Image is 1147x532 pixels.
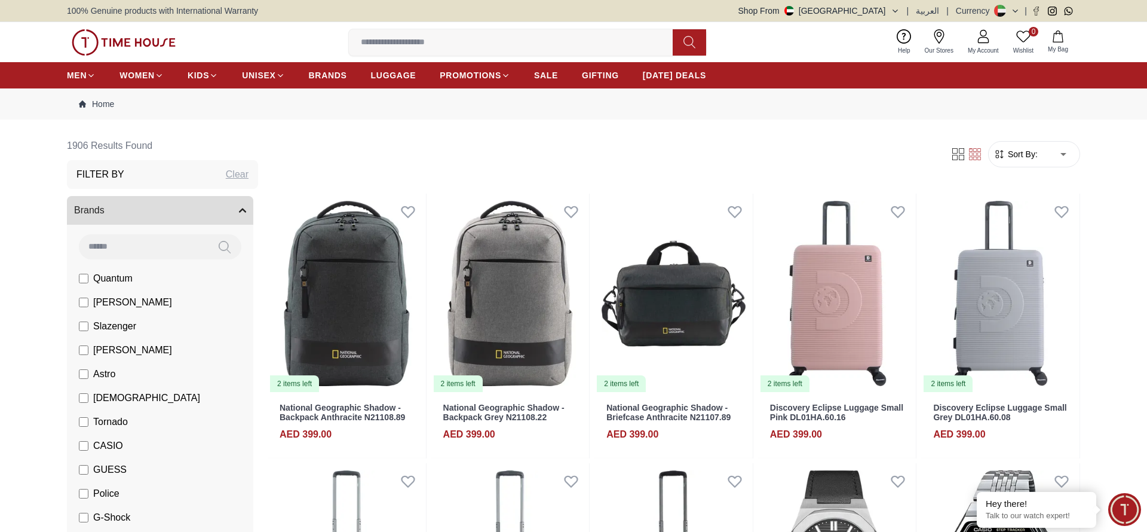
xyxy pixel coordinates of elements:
div: Chat Widget [1108,493,1141,526]
span: WOMEN [119,69,155,81]
a: National Geographic Shadow - Backpack Grey N21108.222 items left [431,194,590,393]
a: Discovery Eclipse Luggage Small Pink DL01HA.60.16 [770,403,903,423]
a: Home [79,98,114,110]
span: [DATE] DEALS [643,69,706,81]
span: CASIO [93,439,123,453]
button: My Bag [1041,28,1075,56]
h3: Filter By [76,167,124,182]
a: PROMOTIONS [440,65,510,86]
input: Tornado [79,417,88,427]
a: Help [891,27,918,57]
input: [DEMOGRAPHIC_DATA] [79,393,88,403]
a: Whatsapp [1064,7,1073,16]
span: Wishlist [1008,46,1038,55]
input: Quantum [79,274,88,283]
div: Currency [956,5,995,17]
span: Brands [74,203,105,218]
h4: AED 399.00 [933,427,985,442]
a: UNISEX [242,65,284,86]
img: National Geographic Shadow - Briefcase Anthracite N21107.89 [594,194,753,393]
span: SALE [534,69,558,81]
a: MEN [67,65,96,86]
span: BRANDS [309,69,347,81]
input: Slazenger [79,322,88,331]
a: National Geographic Shadow - Backpack Anthracite N21108.89 [280,403,405,423]
a: GIFTING [582,65,619,86]
a: Facebook [1032,7,1041,16]
button: Shop From[GEOGRAPHIC_DATA] [738,5,900,17]
span: Slazenger [93,319,136,334]
a: LUGGAGE [371,65,416,86]
span: Astro [93,367,115,381]
span: Quantum [93,271,133,286]
button: Sort By: [993,148,1038,160]
span: G-Shock [93,510,130,525]
span: Our Stores [920,46,958,55]
a: BRANDS [309,65,347,86]
a: National Geographic Shadow - Briefcase Anthracite N21107.89 [606,403,731,423]
span: UNISEX [242,69,275,81]
p: Talk to our watch expert! [986,511,1087,521]
nav: Breadcrumb [67,88,1080,120]
span: Tornado [93,415,128,429]
input: [PERSON_NAME] [79,298,88,307]
img: National Geographic Shadow - Backpack Anthracite N21108.89 [268,194,426,393]
img: Discovery Eclipse Luggage Small Grey DL01HA.60.08 [921,194,1079,393]
div: 2 items left [270,375,319,392]
a: [DATE] DEALS [643,65,706,86]
span: 0 [1029,27,1038,36]
a: SALE [534,65,558,86]
div: 2 items left [434,375,483,392]
span: My Account [963,46,1004,55]
span: PROMOTIONS [440,69,501,81]
a: KIDS [188,65,218,86]
a: Instagram [1048,7,1057,16]
a: National Geographic Shadow - Briefcase Anthracite N21107.892 items left [594,194,753,393]
h6: 1906 Results Found [67,132,258,160]
a: Discovery Eclipse Luggage Small Grey DL01HA.60.08 [933,403,1066,423]
input: Police [79,489,88,499]
span: MEN [67,69,87,81]
span: [PERSON_NAME] [93,295,172,310]
a: Discovery Eclipse Luggage Small Grey DL01HA.60.082 items left [921,194,1079,393]
a: Discovery Eclipse Luggage Small Pink DL01HA.60.162 items left [758,194,916,393]
div: 2 items left [760,375,809,392]
div: Clear [226,167,249,182]
input: G-Shock [79,513,88,522]
img: United Arab Emirates [784,6,794,16]
div: 2 items left [597,375,646,392]
a: WOMEN [119,65,164,86]
div: 2 items left [924,375,973,392]
h4: AED 399.00 [280,427,332,442]
h4: AED 399.00 [606,427,658,442]
button: العربية [916,5,939,17]
input: GUESS [79,465,88,475]
span: [DEMOGRAPHIC_DATA] [93,391,200,405]
input: Astro [79,369,88,379]
img: National Geographic Shadow - Backpack Grey N21108.22 [431,194,590,393]
span: | [946,5,949,17]
button: Brands [67,196,253,225]
img: Discovery Eclipse Luggage Small Pink DL01HA.60.16 [758,194,916,393]
span: LUGGAGE [371,69,416,81]
span: Help [893,46,915,55]
span: GIFTING [582,69,619,81]
span: KIDS [188,69,209,81]
span: Police [93,487,119,501]
a: Our Stores [918,27,961,57]
img: ... [72,29,176,56]
a: National Geographic Shadow - Backpack Grey N21108.22 [443,403,565,423]
span: My Bag [1043,45,1073,54]
div: Hey there! [986,498,1087,510]
span: 100% Genuine products with International Warranty [67,5,258,17]
span: | [907,5,909,17]
h4: AED 399.00 [443,427,495,442]
span: [PERSON_NAME] [93,343,172,357]
h4: AED 399.00 [770,427,822,442]
input: [PERSON_NAME] [79,346,88,355]
span: | [1025,5,1027,17]
span: Sort By: [1005,148,1038,160]
a: 0Wishlist [1006,27,1041,57]
input: CASIO [79,441,88,451]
